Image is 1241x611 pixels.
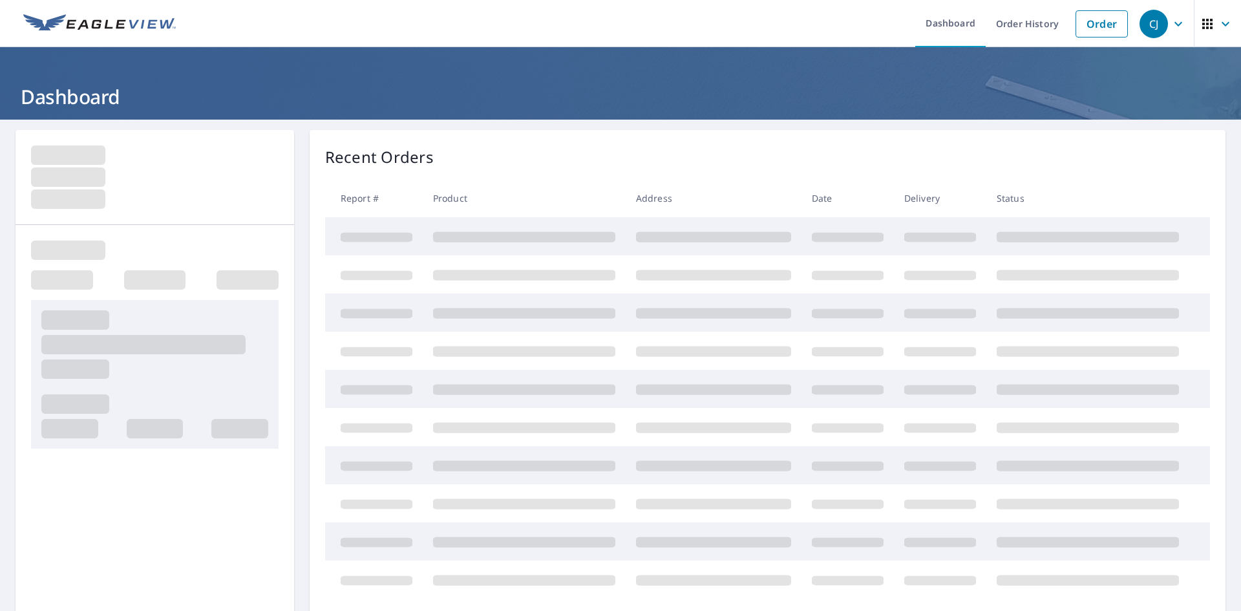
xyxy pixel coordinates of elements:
a: Order [1076,10,1128,38]
th: Status [986,179,1189,217]
th: Delivery [894,179,986,217]
th: Product [423,179,626,217]
th: Report # [325,179,423,217]
p: Recent Orders [325,145,434,169]
img: EV Logo [23,14,176,34]
th: Address [626,179,801,217]
th: Date [801,179,894,217]
div: CJ [1140,10,1168,38]
h1: Dashboard [16,83,1225,110]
